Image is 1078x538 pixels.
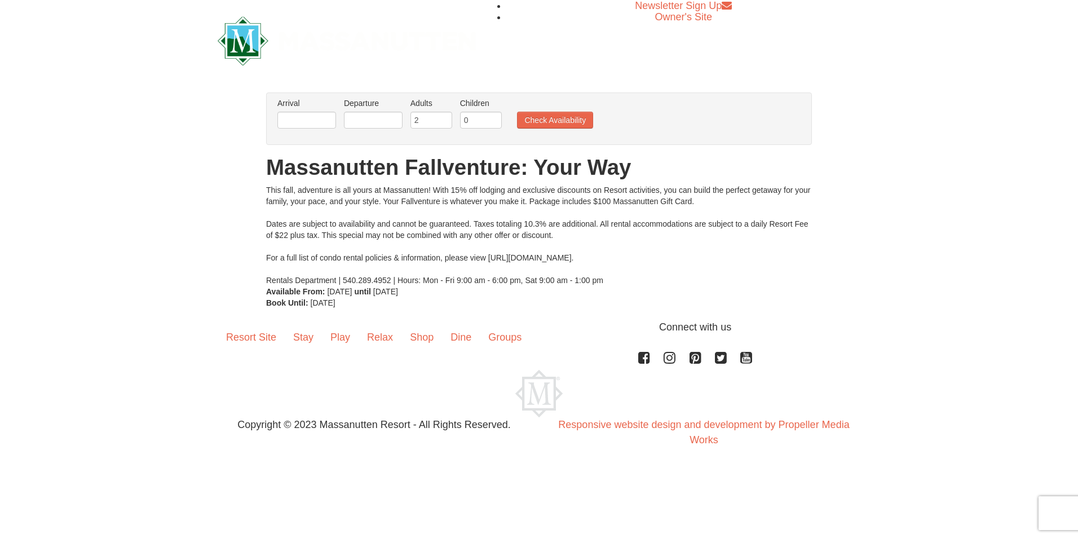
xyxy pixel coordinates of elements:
img: Massanutten Resort Logo [515,370,563,417]
button: Check Availability [517,112,593,129]
label: Adults [410,98,452,109]
a: Dine [442,320,480,355]
a: Relax [359,320,401,355]
strong: Available From: [266,287,325,296]
div: This fall, adventure is all yours at Massanutten! With 15% off lodging and exclusive discounts on... [266,184,812,286]
h1: Massanutten Fallventure: Your Way [266,156,812,179]
label: Children [460,98,502,109]
a: Groups [480,320,530,355]
strong: Book Until: [266,298,308,307]
strong: until [354,287,371,296]
a: Shop [401,320,442,355]
span: [DATE] [311,298,335,307]
p: Copyright © 2023 Massanutten Resort - All Rights Reserved. [209,417,539,433]
img: Massanutten Resort Logo [218,16,476,65]
span: [DATE] [327,287,352,296]
p: Connect with us [218,320,860,335]
a: Massanutten Resort [218,26,476,52]
a: Resort Site [218,320,285,355]
span: [DATE] [373,287,398,296]
a: Responsive website design and development by Propeller Media Works [558,419,849,446]
a: Stay [285,320,322,355]
a: Play [322,320,359,355]
a: Owner's Site [655,11,712,23]
label: Departure [344,98,403,109]
label: Arrival [277,98,336,109]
